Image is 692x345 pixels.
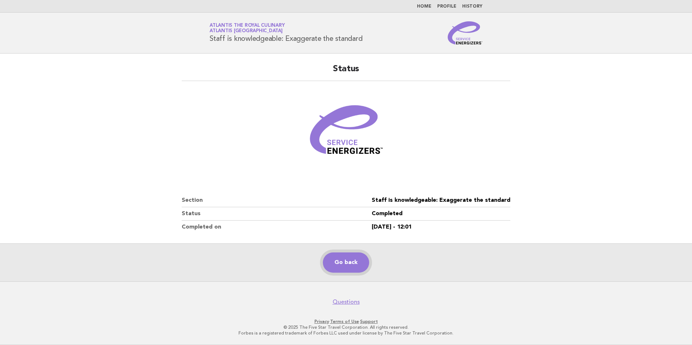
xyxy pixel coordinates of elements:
[210,24,362,42] h1: Staff is knowledgeable: Exaggerate the standard
[182,207,372,221] dt: Status
[125,324,567,330] p: © 2025 The Five Star Travel Corporation. All rights reserved.
[182,221,372,234] dt: Completed on
[417,4,431,9] a: Home
[372,221,510,234] dd: [DATE] - 12:01
[303,90,389,176] img: Verified
[323,252,369,273] a: Go back
[372,207,510,221] dd: Completed
[210,29,283,34] span: Atlantis [GEOGRAPHIC_DATA]
[125,330,567,336] p: Forbes is a registered trademark of Forbes LLC used under license by The Five Star Travel Corpora...
[125,319,567,324] p: · ·
[182,63,510,81] h2: Status
[333,298,360,306] a: Questions
[210,23,284,33] a: Atlantis the Royal CulinaryAtlantis [GEOGRAPHIC_DATA]
[360,319,378,324] a: Support
[448,21,482,44] img: Service Energizers
[182,194,372,207] dt: Section
[462,4,482,9] a: History
[372,194,510,207] dd: Staff is knowledgeable: Exaggerate the standard
[330,319,359,324] a: Terms of Use
[437,4,456,9] a: Profile
[315,319,329,324] a: Privacy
